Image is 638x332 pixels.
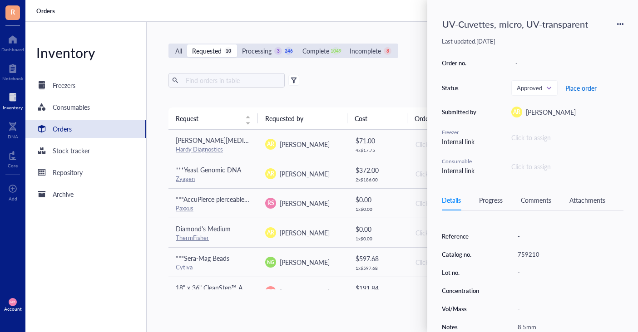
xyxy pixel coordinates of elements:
span: AR [267,229,274,237]
div: Notebook [2,76,23,81]
div: All [175,46,182,56]
div: Concentration [442,287,488,295]
div: Click to add [415,139,490,149]
div: Inventory [25,44,146,62]
div: Click to add [415,287,490,297]
div: Comments [521,195,551,205]
div: 1 x $ 0.00 [356,236,400,241]
div: Complete [302,46,329,56]
div: $ 0.00 [356,224,400,234]
div: Consumable [442,157,478,166]
span: AR [513,108,520,116]
a: Repository [25,163,146,181]
div: $ 191.84 [356,283,400,293]
div: Internal link [442,137,478,146]
a: Freezers [25,76,146,94]
div: 2 x $ 186.00 [356,177,400,182]
span: [PERSON_NAME] [280,169,330,178]
td: Click to add [407,277,497,306]
div: 3 [274,47,282,55]
div: Internal link [442,166,478,176]
span: AR [267,170,274,178]
span: RS [267,199,274,207]
span: [PERSON_NAME] [280,199,330,208]
div: $ 0.00 [356,195,400,205]
div: Vol/Mass [442,305,488,313]
a: DNA [8,119,18,139]
div: Click to add [415,228,490,238]
div: Reference [442,232,488,240]
div: Catalog no. [442,250,488,259]
div: Freezer [442,128,478,137]
div: Click to add [415,198,490,208]
div: Add [9,196,17,201]
div: 8 [384,47,391,55]
a: Hardy Diagnostics [176,145,223,153]
a: Archive [25,185,146,203]
a: Orders [36,7,57,15]
span: [PERSON_NAME] [280,287,330,296]
div: Incomplete [350,46,381,56]
span: Request [176,113,240,123]
div: Click to add [415,257,490,267]
span: [PERSON_NAME] [526,107,576,117]
div: Freezers [53,80,75,90]
div: - [514,284,623,297]
div: Cytiva [176,263,251,271]
div: 4 x $ 17.75 [356,147,400,153]
div: Submitted by [442,108,478,116]
div: Core [8,163,18,168]
div: Click to assign [511,161,623,171]
div: 759210 [514,248,623,261]
span: ***Sera-Mag Beads [176,254,229,263]
div: Inventory [3,105,23,110]
span: MM [10,301,15,303]
a: Inventory [3,90,23,110]
div: Progress [479,195,503,205]
div: DNA [8,134,18,139]
span: [PERSON_NAME] [280,228,330,237]
span: 18" x 36" CleanStep™ Adhesive Mat, Blue AMA183681B [176,283,334,292]
div: Click to add [415,169,490,179]
div: Notes [442,323,488,331]
td: Click to add [407,247,497,277]
div: Details [442,195,461,205]
span: [PERSON_NAME] [280,140,330,149]
th: Order no. [407,107,497,129]
span: AR [267,140,274,148]
button: Place order [565,81,597,95]
div: Last updated: [DATE] [442,37,623,45]
input: Find orders in table [182,73,281,87]
div: 1049 [332,47,340,55]
th: Requested by [258,107,347,129]
th: Cost [347,107,407,129]
div: Consumables [53,102,90,112]
a: Zyagen [176,174,195,183]
div: Repository [53,167,83,177]
div: Account [4,306,22,312]
div: UV-Cuvettes, micro, UV-transparent [438,15,592,34]
a: Dashboard [1,32,24,52]
span: Approved [517,84,550,92]
div: - [514,303,623,315]
div: Attachments [569,195,605,205]
div: 1 x $ 597.68 [356,265,400,271]
div: Lot no. [442,269,488,277]
span: NG [267,259,274,266]
div: segmented control [168,44,398,58]
div: - [511,57,623,69]
a: Stock tracker [25,142,146,160]
span: BC [267,288,274,296]
div: Processing [242,46,272,56]
span: [PERSON_NAME] [280,258,330,267]
div: Status [442,84,478,92]
a: Consumables [25,98,146,116]
div: Dashboard [1,47,24,52]
a: Orders [25,120,146,138]
th: Request [168,107,258,129]
div: 1 x $ 0.00 [356,206,400,212]
span: ***AccuPierce pierceable foil lidding [176,195,275,204]
div: Orders [53,124,72,134]
div: - [514,266,623,279]
a: Notebook [2,61,23,81]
